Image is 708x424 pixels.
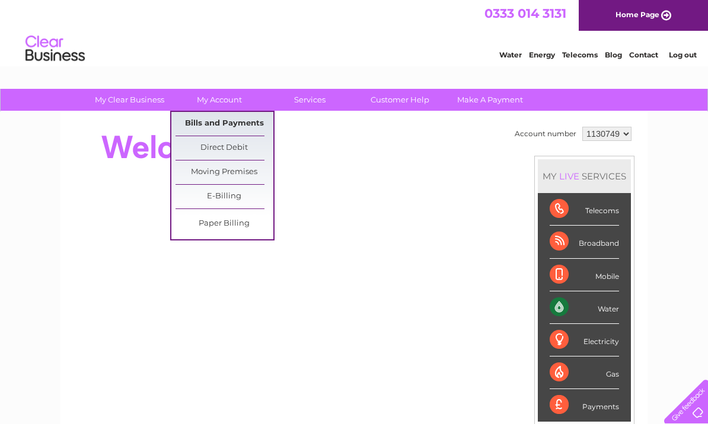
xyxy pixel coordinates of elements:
[529,50,555,59] a: Energy
[629,50,658,59] a: Contact
[81,89,178,111] a: My Clear Business
[176,112,273,136] a: Bills and Payments
[550,259,619,291] div: Mobile
[550,291,619,324] div: Water
[550,226,619,258] div: Broadband
[550,356,619,389] div: Gas
[351,89,449,111] a: Customer Help
[176,212,273,236] a: Paper Billing
[484,6,566,21] a: 0333 014 3131
[512,124,579,144] td: Account number
[75,7,635,57] div: Clear Business is a trading name of Verastar Limited (registered in [GEOGRAPHIC_DATA] No. 3667643...
[176,185,273,208] a: E-Billing
[441,89,539,111] a: Make A Payment
[550,324,619,356] div: Electricity
[176,136,273,160] a: Direct Debit
[669,50,697,59] a: Log out
[499,50,522,59] a: Water
[25,31,85,67] img: logo.png
[261,89,359,111] a: Services
[176,160,273,184] a: Moving Premises
[557,171,582,182] div: LIVE
[538,159,631,193] div: MY SERVICES
[605,50,622,59] a: Blog
[562,50,598,59] a: Telecoms
[171,89,269,111] a: My Account
[550,193,619,226] div: Telecoms
[550,389,619,421] div: Payments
